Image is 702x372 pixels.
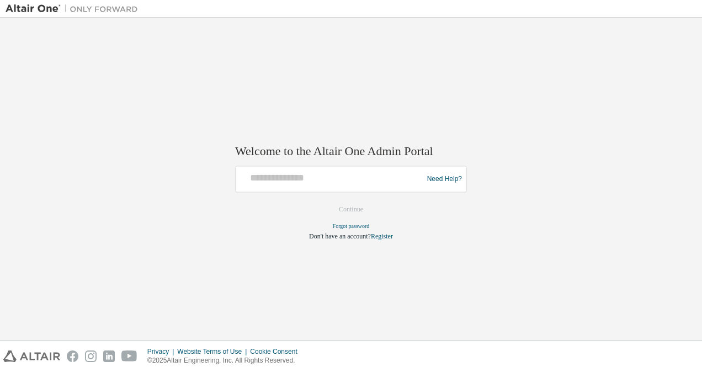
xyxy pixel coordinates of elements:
[147,356,304,365] p: © 2025 Altair Engineering, Inc. All Rights Reserved.
[235,144,467,159] h2: Welcome to the Altair One Admin Portal
[67,350,78,362] img: facebook.svg
[309,233,371,241] span: Don't have an account?
[177,347,250,356] div: Website Terms of Use
[333,224,370,230] a: Forgot password
[371,233,393,241] a: Register
[147,347,177,356] div: Privacy
[85,350,97,362] img: instagram.svg
[103,350,115,362] img: linkedin.svg
[121,350,137,362] img: youtube.svg
[3,350,60,362] img: altair_logo.svg
[250,347,304,356] div: Cookie Consent
[6,3,143,14] img: Altair One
